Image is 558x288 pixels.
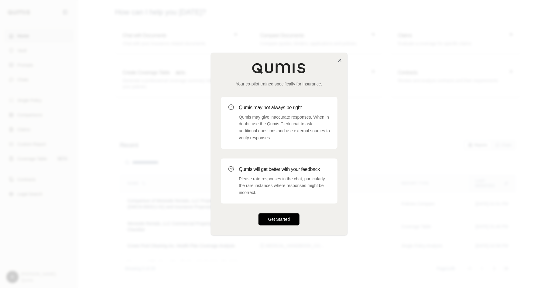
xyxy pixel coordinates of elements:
button: Get Started [258,213,300,225]
p: Your co-pilot trained specifically for insurance. [221,81,337,87]
img: Qumis Logo [252,63,306,74]
p: Please rate responses in the chat, particularly the rare instances where responses might be incor... [239,175,330,196]
h3: Qumis may not always be right [239,104,330,111]
h3: Qumis will get better with your feedback [239,166,330,173]
p: Qumis may give inaccurate responses. When in doubt, use the Qumis Clerk chat to ask additional qu... [239,114,330,141]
